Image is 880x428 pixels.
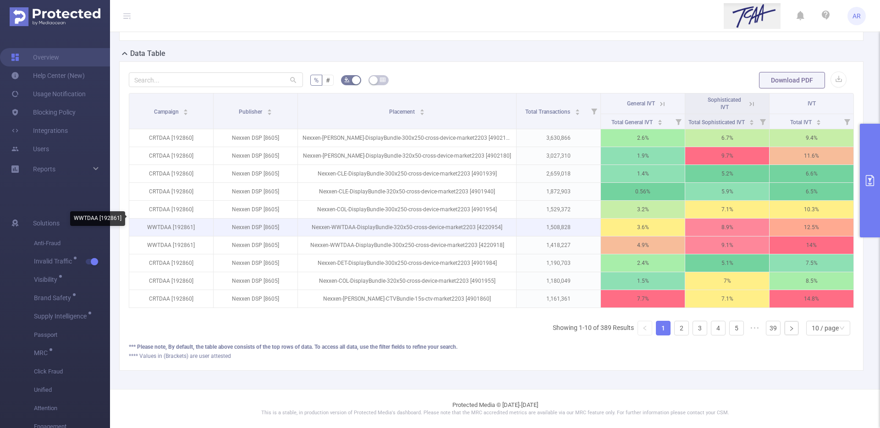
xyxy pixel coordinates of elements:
[130,48,165,59] h2: Data Table
[298,183,516,200] p: Nexxen-CLE-DisplayBundle-320x50-cross-device-market2203 [4901940]
[11,66,85,85] a: Help Center (New)
[685,201,769,218] p: 7.1%
[816,118,821,121] i: icon: caret-up
[11,121,68,140] a: Integrations
[183,108,188,110] i: icon: caret-up
[133,409,857,417] p: This is a stable, in production version of Protected Media's dashboard. Please note that the MRC ...
[601,219,685,236] p: 3.6%
[33,214,60,232] span: Solutions
[627,100,655,107] span: General IVT
[326,77,330,84] span: #
[11,85,86,103] a: Usage Notification
[517,183,600,200] p: 1,872,903
[214,272,297,290] p: Nexxen DSP [8605]
[770,219,853,236] p: 12.5%
[575,108,580,110] i: icon: caret-up
[129,219,213,236] p: WWTDAA [192861]
[183,111,188,114] i: icon: caret-down
[129,183,213,200] p: CRTDAA [192860]
[693,321,707,335] li: 3
[34,326,110,344] span: Passport
[214,236,297,254] p: Nexxen DSP [8605]
[129,352,854,360] div: **** Values in (Brackets) are user attested
[711,321,725,335] a: 4
[812,321,839,335] div: 10 / page
[685,290,769,307] p: 7.1%
[816,121,821,124] i: icon: caret-down
[419,108,425,113] div: Sort
[852,7,861,25] span: AR
[34,276,60,283] span: Visibility
[685,254,769,272] p: 5.1%
[675,321,688,335] a: 2
[601,183,685,200] p: 0.56%
[642,325,648,331] i: icon: left
[808,100,816,107] span: IVT
[214,254,297,272] p: Nexxen DSP [8605]
[11,103,76,121] a: Blocking Policy
[790,119,813,126] span: Total IVT
[816,118,821,124] div: Sort
[685,236,769,254] p: 9.1%
[766,321,781,335] li: 39
[298,129,516,147] p: Nexxen-[PERSON_NAME]-DisplayBundle-300x250-cross-device-market2203 [4902179]
[298,272,516,290] p: Nexxen-COL-DisplayBundle-320x50-cross-device-market2203 [4901955]
[749,118,754,124] div: Sort
[11,48,59,66] a: Overview
[517,236,600,254] p: 1,418,227
[154,109,180,115] span: Campaign
[789,326,794,331] i: icon: right
[129,272,213,290] p: CRTDAA [192860]
[784,321,799,335] li: Next Page
[34,381,110,399] span: Unified
[298,236,516,254] p: Nexxen-WWTDAA-DisplayBundle-300x250-cross-device-market2203 [4220918]
[34,258,75,264] span: Invalid Traffic
[770,129,853,147] p: 9.4%
[601,147,685,165] p: 1.9%
[770,290,853,307] p: 14.8%
[214,219,297,236] p: Nexxen DSP [8605]
[298,147,516,165] p: Nexxen-[PERSON_NAME]-DisplayBundle-320x50-cross-device-market2203 [4902180]
[601,290,685,307] p: 7.7%
[129,343,854,351] div: *** Please note, By default, the table above consists of the top rows of data. To access all data...
[601,236,685,254] p: 4.9%
[129,254,213,272] p: CRTDAA [192860]
[129,72,303,87] input: Search...
[756,114,769,129] i: Filter menu
[656,321,671,335] li: 1
[34,295,74,301] span: Brand Safety
[759,72,825,88] button: Download PDF
[517,147,600,165] p: 3,027,310
[770,165,853,182] p: 6.6%
[314,77,319,84] span: %
[34,362,110,381] span: Click Fraud
[841,114,853,129] i: Filter menu
[344,77,350,82] i: icon: bg-colors
[129,165,213,182] p: CRTDAA [192860]
[708,97,741,110] span: Sophisticated IVT
[517,219,600,236] p: 1,508,828
[110,389,880,428] footer: Protected Media © [DATE]-[DATE]
[638,321,652,335] li: Previous Page
[749,118,754,121] i: icon: caret-up
[770,272,853,290] p: 8.5%
[766,321,780,335] a: 39
[214,201,297,218] p: Nexxen DSP [8605]
[267,108,272,110] i: icon: caret-up
[298,201,516,218] p: Nexxen-COL-DisplayBundle-300x250-cross-device-market2203 [4901954]
[729,321,744,335] li: 5
[214,290,297,307] p: Nexxen DSP [8605]
[748,321,762,335] span: •••
[685,219,769,236] p: 8.9%
[129,201,213,218] p: CRTDAA [192860]
[770,201,853,218] p: 10.3%
[34,350,51,356] span: MRC
[267,111,272,114] i: icon: caret-down
[657,121,662,124] i: icon: caret-down
[553,321,634,335] li: Showing 1-10 of 389 Results
[685,165,769,182] p: 5.2%
[770,236,853,254] p: 14%
[525,109,572,115] span: Total Transactions
[693,321,707,335] a: 3
[685,129,769,147] p: 6.7%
